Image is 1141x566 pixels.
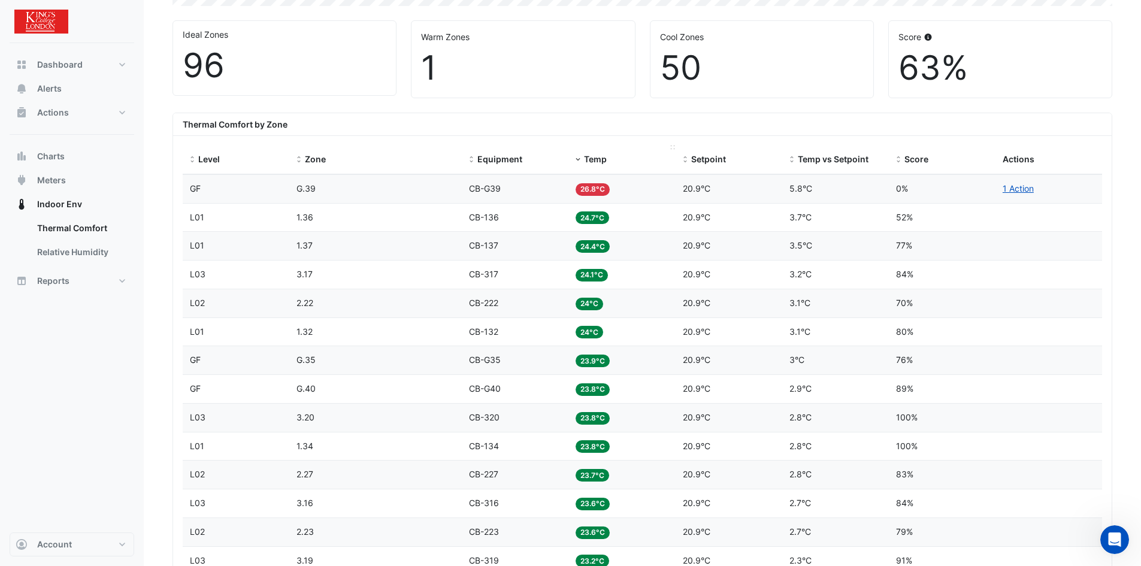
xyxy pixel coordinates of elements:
[1003,154,1034,164] span: Actions
[37,83,62,95] span: Alerts
[469,412,500,422] span: CB-320
[896,412,918,422] span: 100%
[576,412,610,425] span: 23.8°C
[896,498,913,508] span: 84%
[683,412,710,422] span: 20.9°C
[190,469,205,479] span: L02
[896,355,913,365] span: 76%
[34,7,53,26] img: Profile image for Liam
[896,212,913,222] span: 52%
[8,5,31,28] button: go back
[10,77,134,101] button: Alerts
[10,216,134,269] div: Indoor Env
[190,269,205,279] span: L03
[576,211,609,224] span: 24.7°C
[683,555,710,565] span: 20.9°C
[683,298,710,308] span: 20.9°C
[51,7,70,26] img: Profile image for Chris
[37,59,83,71] span: Dashboard
[660,48,864,88] div: 50
[576,183,610,196] span: 26.8°C
[576,298,603,310] span: 24°C
[296,526,314,537] span: 2.23
[469,383,501,394] span: CB-G40
[296,498,313,508] span: 3.16
[789,212,812,222] span: 3.7°C
[16,107,28,119] app-icon: Actions
[683,269,710,279] span: 20.9°C
[576,269,608,282] span: 24.1°C
[469,555,499,565] span: CB-319
[190,412,205,422] span: L03
[896,469,913,479] span: 83%
[190,183,201,193] span: GF
[190,526,205,537] span: L02
[296,326,313,337] span: 1.32
[898,48,1102,88] div: 63%
[10,269,134,293] button: Reports
[205,388,225,407] button: Send a message…
[691,154,726,164] span: Setpoint
[789,183,812,193] span: 5.8°C
[296,183,316,193] span: G.39
[10,367,229,388] textarea: Message…
[305,154,326,164] span: Zone
[296,240,313,250] span: 1.37
[898,31,1102,43] div: Score
[469,441,499,451] span: CB-134
[37,538,72,550] span: Account
[19,392,28,402] button: Upload attachment
[477,154,522,164] span: Equipment
[190,240,204,250] span: L01
[37,198,82,210] span: Indoor Env
[190,212,204,222] span: L01
[10,532,134,556] button: Account
[683,526,710,537] span: 20.9°C
[683,383,710,394] span: 20.9°C
[896,269,913,279] span: 84%
[576,498,610,510] span: 23.6°C
[37,174,66,186] span: Meters
[187,5,210,28] button: Home
[421,48,625,88] div: 1
[296,383,316,394] span: G.40
[37,107,69,119] span: Actions
[683,441,710,451] span: 20.9°C
[210,5,232,26] div: Close
[469,183,501,193] span: CB-G39
[183,46,386,86] div: 96
[38,392,47,402] button: Emoji picker
[789,469,812,479] span: 2.8°C
[789,526,811,537] span: 2.7°C
[421,31,625,43] div: Warm Zones
[683,240,710,250] span: 20.9°C
[190,555,205,565] span: L03
[469,355,501,365] span: CB-G35
[789,555,812,565] span: 2.3°C
[576,383,610,396] span: 23.8°C
[896,441,918,451] span: 100%
[16,275,28,287] app-icon: Reports
[37,150,65,162] span: Charts
[296,412,314,422] span: 3.20
[16,174,28,186] app-icon: Meters
[683,326,710,337] span: 20.9°C
[789,240,812,250] span: 3.5°C
[789,355,804,365] span: 3°C
[469,326,498,337] span: CB-132
[469,526,499,537] span: CB-223
[789,441,812,451] span: 2.8°C
[896,298,913,308] span: 70%
[896,240,912,250] span: 77%
[469,212,499,222] span: CB-136
[660,31,864,43] div: Cool Zones
[10,192,134,216] button: Indoor Env
[190,326,204,337] span: L01
[296,469,313,479] span: 2.27
[190,498,205,508] span: L03
[683,212,710,222] span: 20.9°C
[789,383,812,394] span: 2.9°C
[896,555,912,565] span: 91%
[798,154,868,164] span: Temp vs Setpoint
[14,10,68,34] img: Company Logo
